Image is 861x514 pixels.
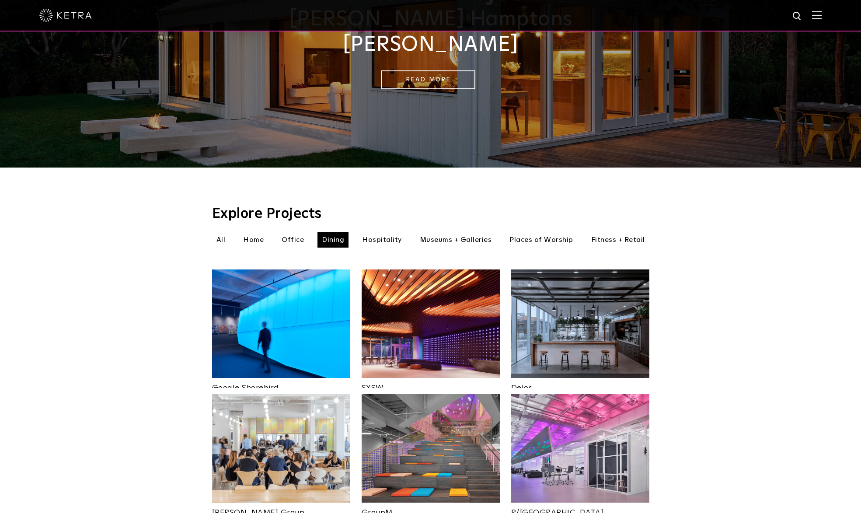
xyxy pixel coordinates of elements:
li: Home [239,232,268,248]
a: Delos [511,378,649,392]
img: New-Project-Page-hero-(3x)_0004_Shorebird-Campus_PhotoByBruceDamonte_11 [212,269,350,378]
img: New-Project-Page-hero-(3x)_0006_RGA-Tillotson-Muggenborg-11 [511,394,649,503]
h3: Explore Projects [212,207,649,221]
li: All [212,232,230,248]
img: ketra-logo-2019-white [39,9,92,22]
li: Hospitality [358,232,406,248]
a: Read More [381,70,475,89]
li: Dining [317,232,349,248]
li: Places of Worship [505,232,578,248]
img: New-Project-Page-hero-(3x)_0021_180823_12-21-47_5DR21654-Edit [212,394,350,503]
img: Hamburger%20Nav.svg [812,11,822,19]
img: search icon [792,11,803,22]
a: SXSW [362,378,500,392]
a: Google Shorebird [212,378,350,392]
img: New-Project-Page-hero-(3x)_0024_2018-0618-Delos_8U1A8958 [511,269,649,378]
li: Office [277,232,308,248]
img: New-Project-Page-hero-(3x)_0018_Andrea_Calo_1686 [362,269,500,378]
li: Fitness + Retail [587,232,649,248]
h2: [PERSON_NAME] Hamptons [PERSON_NAME] [212,7,649,57]
li: Museums + Galleries [415,232,496,248]
img: New-Project-Page-hero-(3x)_0015_Group-M-NYC-2018-(74) [362,394,500,503]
